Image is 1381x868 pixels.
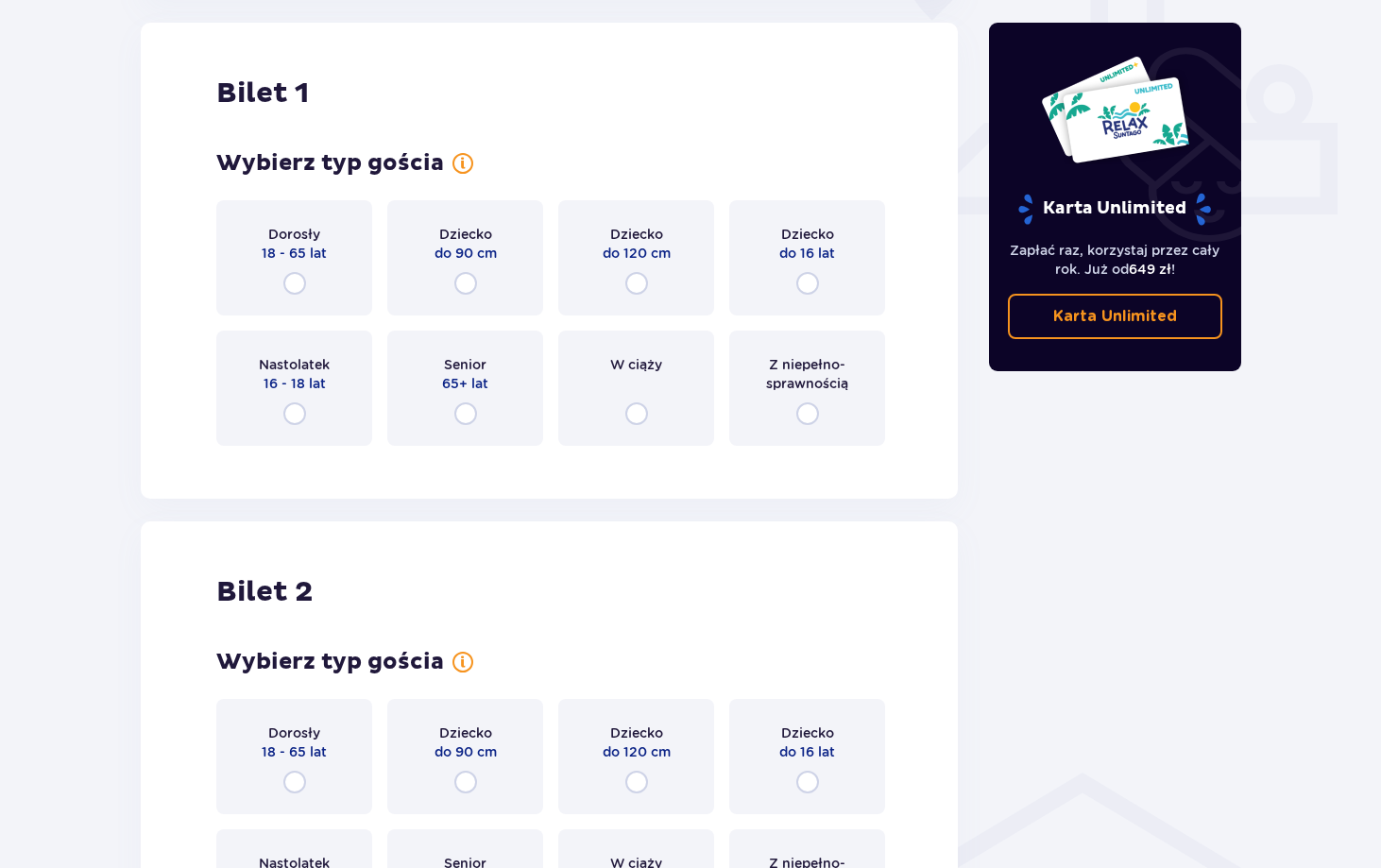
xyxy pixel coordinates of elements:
a: Karta Unlimited [1008,294,1223,339]
span: 18 - 65 lat [262,742,327,761]
span: 16 - 18 lat [264,374,326,393]
span: Dziecko [610,225,663,244]
p: Karta Unlimited [1053,306,1177,327]
span: W ciąży [610,355,662,374]
span: Z niepełno­sprawnością [746,355,868,393]
span: Dziecko [781,723,834,742]
h2: Bilet 1 [216,76,309,111]
span: Dziecko [439,225,492,244]
span: do 16 lat [779,742,835,761]
span: Senior [444,355,486,374]
span: Dziecko [610,723,663,742]
span: 18 - 65 lat [262,244,327,263]
span: do 120 cm [603,244,671,263]
span: do 120 cm [603,742,671,761]
span: Dorosły [268,723,320,742]
span: 65+ lat [442,374,488,393]
span: do 90 cm [435,244,497,263]
p: Karta Unlimited [1016,193,1213,226]
span: Dziecko [439,723,492,742]
h3: Wybierz typ gościa [216,648,444,676]
h2: Bilet 2 [216,574,313,610]
span: 649 zł [1129,262,1171,277]
span: do 16 lat [779,244,835,263]
h3: Wybierz typ gościa [216,149,444,178]
img: Dwie karty całoroczne do Suntago z napisem 'UNLIMITED RELAX', na białym tle z tropikalnymi liśćmi... [1040,55,1190,164]
span: Nastolatek [259,355,330,374]
span: Dziecko [781,225,834,244]
span: do 90 cm [435,742,497,761]
p: Zapłać raz, korzystaj przez cały rok. Już od ! [1008,241,1223,279]
span: Dorosły [268,225,320,244]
